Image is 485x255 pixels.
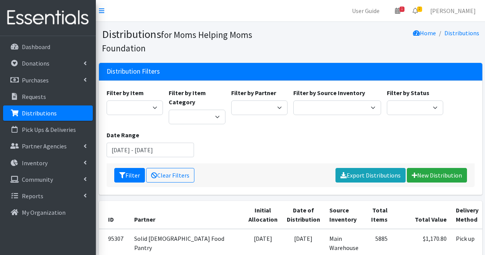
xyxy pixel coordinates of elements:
a: Clear Filters [146,168,194,183]
a: Export Distributions [335,168,406,183]
a: 2 [406,3,424,18]
a: Inventory [3,155,93,171]
a: Pick Ups & Deliveries [3,122,93,137]
p: Inventory [22,159,48,167]
p: Partner Agencies [22,142,67,150]
a: Donations [3,56,93,71]
button: Filter [114,168,145,183]
p: Purchases [22,76,49,84]
label: Date Range [107,130,139,140]
p: Reports [22,192,43,200]
a: Community [3,172,93,187]
th: Initial Allocation [244,201,282,229]
label: Filter by Source Inventory [293,88,365,97]
small: for Moms Helping Moms Foundation [102,29,252,54]
label: Filter by Item Category [169,88,225,107]
p: Dashboard [22,43,50,51]
th: Total Items [363,201,392,229]
a: My Organization [3,205,93,220]
p: Community [22,176,53,183]
p: Pick Ups & Deliveries [22,126,76,133]
th: Source Inventory [325,201,363,229]
span: 2 [417,7,422,12]
span: 1 [400,7,404,12]
h3: Distribution Filters [107,67,160,76]
input: January 1, 2011 - December 31, 2011 [107,143,194,157]
th: Total Value [392,201,451,229]
a: Purchases [3,72,93,88]
a: Partner Agencies [3,138,93,154]
th: Date of Distribution [282,201,325,229]
a: Home [413,29,436,37]
th: ID [99,201,130,229]
p: Donations [22,59,49,67]
a: 1 [389,3,406,18]
label: Filter by Item [107,88,144,97]
a: Dashboard [3,39,93,54]
a: Distributions [444,29,479,37]
th: Partner [130,201,244,229]
label: Filter by Status [387,88,429,97]
a: User Guide [346,3,386,18]
a: Distributions [3,105,93,121]
th: Delivery Method [451,201,483,229]
a: New Distribution [407,168,467,183]
h1: Distributions [102,28,288,54]
a: Reports [3,188,93,204]
a: Requests [3,89,93,104]
a: [PERSON_NAME] [424,3,482,18]
label: Filter by Partner [231,88,276,97]
p: Distributions [22,109,57,117]
img: HumanEssentials [3,5,93,31]
p: Requests [22,93,46,100]
p: My Organization [22,209,66,216]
